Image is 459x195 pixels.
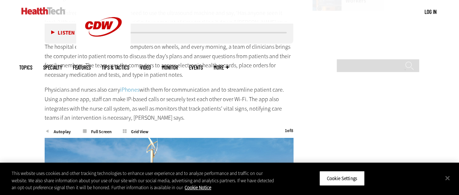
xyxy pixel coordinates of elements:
a: Tips & Tactics [102,65,129,70]
span: Specialty [43,65,62,70]
a: Log in [425,8,437,15]
div: User menu [425,8,437,16]
a: More information about your privacy [185,184,211,191]
button: Cookie Settings [319,171,365,186]
span: Topics [19,65,32,70]
div: of [285,128,293,133]
span: 8 [291,128,293,134]
a: CDW [76,48,131,56]
img: Home [21,7,65,15]
span: 1 [285,128,287,134]
span: Full Screen [82,130,121,134]
a: MonITor [162,65,178,70]
a: Features [73,65,91,70]
div: This website uses cookies and other tracking technologies to enhance user experience and to analy... [12,170,275,191]
a: Video [140,65,151,70]
a: Events [189,65,203,70]
p: Physicians and nurses also carry with them for communication and to streamline patient care. Usin... [45,85,294,122]
span: Autoplay [45,130,81,134]
button: Close [439,170,455,186]
span: Grid View [122,130,158,134]
span: More [214,65,229,70]
a: iPhones [120,86,139,93]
